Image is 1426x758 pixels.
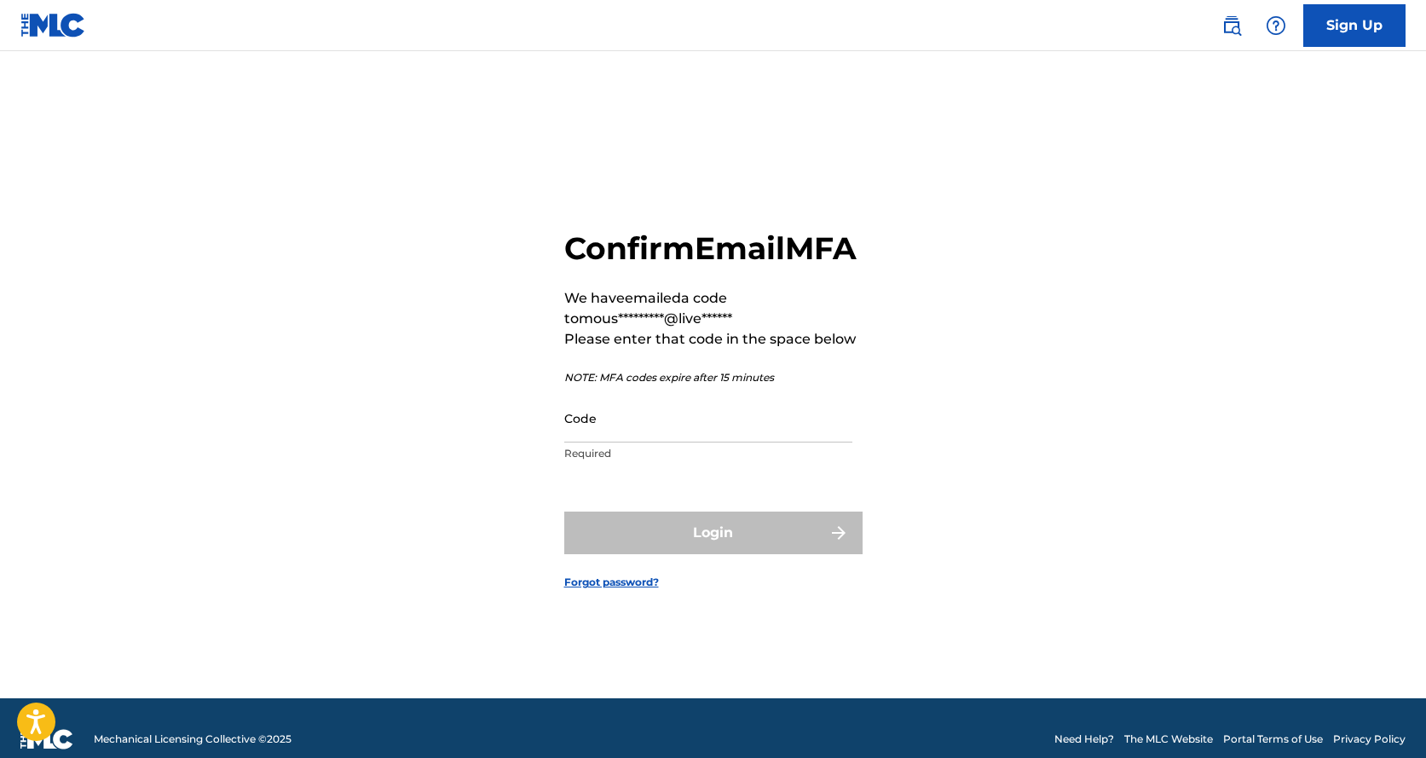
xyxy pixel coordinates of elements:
p: Required [564,446,852,461]
h2: Confirm Email MFA [564,229,863,268]
a: Sign Up [1303,4,1406,47]
a: Portal Terms of Use [1223,732,1323,747]
p: NOTE: MFA codes expire after 15 minutes [564,370,863,385]
img: help [1266,15,1286,36]
a: Need Help? [1054,732,1114,747]
img: MLC Logo [20,13,86,38]
a: Forgot password? [564,575,659,590]
a: The MLC Website [1124,732,1213,747]
img: logo [20,729,73,749]
a: Privacy Policy [1333,732,1406,747]
p: Please enter that code in the space below [564,329,863,350]
div: Help [1259,9,1293,43]
img: search [1221,15,1242,36]
a: Public Search [1215,9,1249,43]
span: Mechanical Licensing Collective © 2025 [94,732,292,747]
